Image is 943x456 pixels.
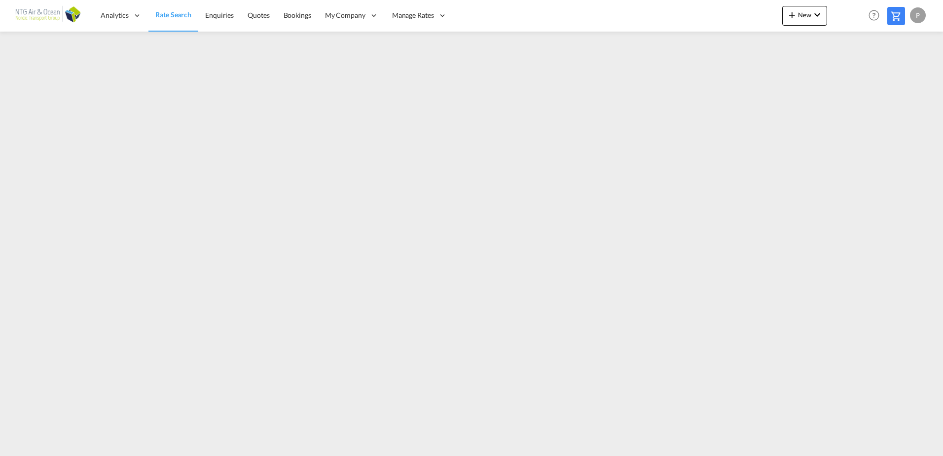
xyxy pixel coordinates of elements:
[786,11,823,19] span: New
[205,11,234,19] span: Enquiries
[786,9,798,21] md-icon: icon-plus 400-fg
[811,9,823,21] md-icon: icon-chevron-down
[155,10,191,19] span: Rate Search
[866,7,882,24] span: Help
[910,7,926,23] div: P
[866,7,887,25] div: Help
[248,11,269,19] span: Quotes
[325,10,365,20] span: My Company
[782,6,827,26] button: icon-plus 400-fgNewicon-chevron-down
[392,10,434,20] span: Manage Rates
[284,11,311,19] span: Bookings
[15,4,81,27] img: af31b1c0b01f11ecbc353f8e72265e29.png
[101,10,129,20] span: Analytics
